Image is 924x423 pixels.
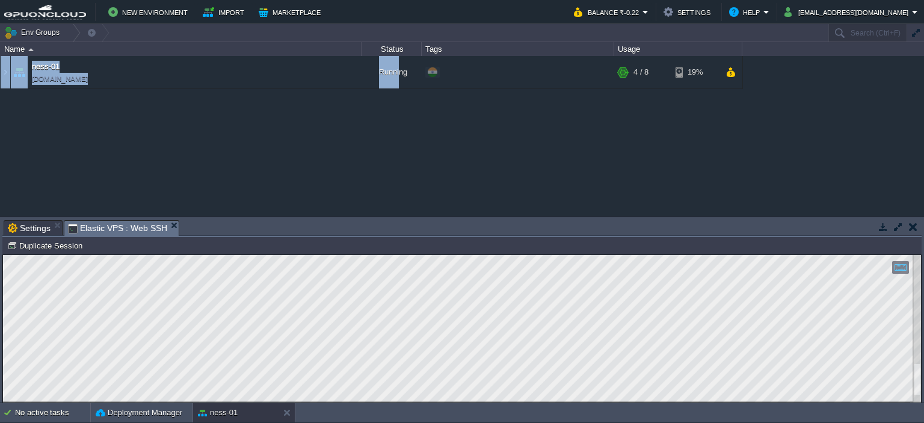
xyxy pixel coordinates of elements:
button: Env Groups [4,24,64,41]
button: ness-01 [198,407,238,419]
img: AMDAwAAAACH5BAEAAAAALAAAAAABAAEAAAICRAEAOw== [1,56,10,88]
button: Duplicate Session [7,240,86,251]
div: Tags [422,42,614,56]
button: Settings [664,5,714,19]
span: Settings [8,221,51,235]
div: 4 / 8 [633,56,648,88]
button: Marketplace [259,5,324,19]
div: Usage [615,42,742,56]
button: Deployment Manager [96,407,182,419]
div: Name [1,42,361,56]
img: AMDAwAAAACH5BAEAAAAALAAAAAABAAEAAAICRAEAOw== [28,48,34,51]
div: Status [362,42,421,56]
div: No active tasks [15,403,90,422]
span: [DOMAIN_NAME] [32,73,88,85]
button: Help [729,5,763,19]
button: New Environment [108,5,191,19]
div: Running [362,56,422,88]
img: GPUonCLOUD [4,5,86,20]
button: Import [203,5,248,19]
button: Balance ₹-0.22 [574,5,642,19]
button: [EMAIL_ADDRESS][DOMAIN_NAME] [784,5,912,19]
a: ness-01 [32,61,60,73]
img: AMDAwAAAACH5BAEAAAAALAAAAAABAAEAAAICRAEAOw== [11,56,28,88]
span: Elastic VPS : Web SSH [68,221,167,236]
div: 19% [676,56,715,88]
iframe: To enrich screen reader interactions, please activate Accessibility in Grammarly extension settings [3,255,921,403]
